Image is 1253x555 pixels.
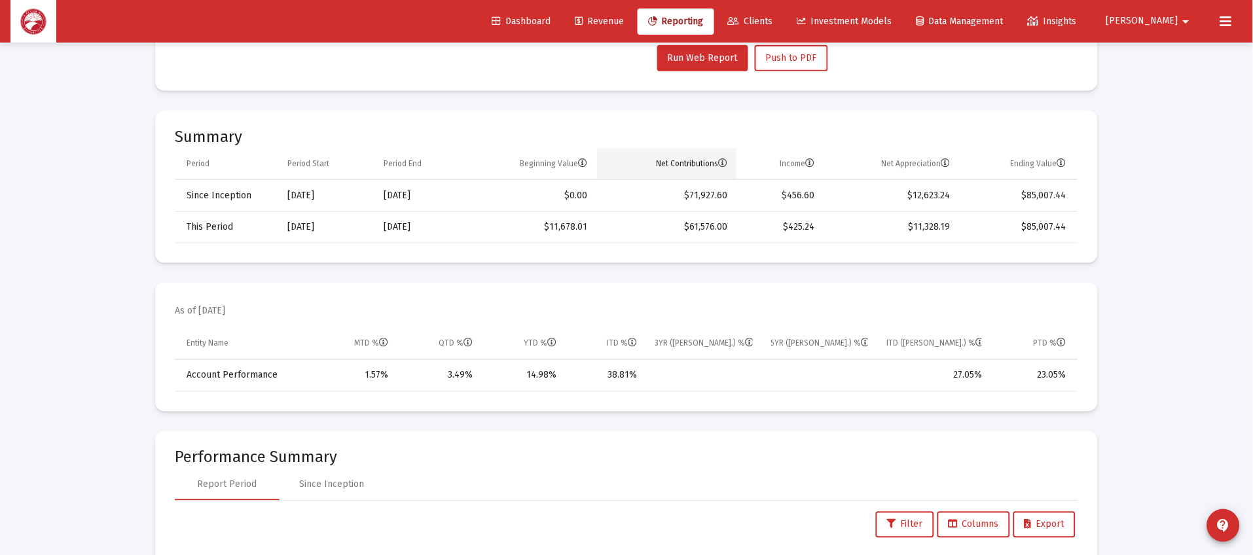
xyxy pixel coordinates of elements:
[607,338,637,349] div: ITD %
[597,211,737,243] td: $61,576.00
[20,9,46,35] img: Dashboard
[1028,16,1077,27] span: Insights
[481,9,561,35] a: Dashboard
[524,338,556,349] div: YTD %
[960,149,1078,180] td: Column Ending Value
[717,9,784,35] a: Clients
[780,158,815,169] div: Income
[482,329,566,360] td: Column YTD %
[465,149,596,180] td: Column Beginning Value
[1025,519,1064,530] span: Export
[771,338,869,349] div: 5YR ([PERSON_NAME].) %
[465,211,596,243] td: $11,678.01
[384,189,456,202] div: [DATE]
[668,52,738,63] span: Run Web Report
[1013,512,1076,538] button: Export
[737,211,824,243] td: $425.24
[597,180,737,211] td: $71,927.60
[1011,158,1066,169] div: Ending Value
[175,329,312,360] td: Column Entity Name
[991,329,1078,360] td: Column PTD %
[1178,9,1194,35] mat-icon: arrow_drop_down
[648,16,704,27] span: Reporting
[492,16,551,27] span: Dashboard
[187,338,228,349] div: Entity Name
[175,360,312,391] td: Account Performance
[175,149,278,180] td: Column Period
[1034,338,1066,349] div: PTD %
[906,9,1014,35] a: Data Management
[175,130,1078,143] mat-card-title: Summary
[877,329,991,360] td: Column ITD (Ann.) %
[198,478,257,492] div: Report Period
[300,478,365,492] div: Since Inception
[575,16,624,27] span: Revenue
[175,149,1078,243] div: Data grid
[491,369,556,382] div: 14.98%
[564,9,634,35] a: Revenue
[407,369,473,382] div: 3.49%
[960,180,1078,211] td: $85,007.44
[439,338,473,349] div: QTD %
[655,338,753,349] div: 3YR ([PERSON_NAME].) %
[321,369,388,382] div: 1.57%
[737,149,824,180] td: Column Income
[766,52,817,63] span: Push to PDF
[1017,9,1087,35] a: Insights
[1106,16,1178,27] span: [PERSON_NAME]
[287,158,329,169] div: Period Start
[597,149,737,180] td: Column Net Contributions
[566,329,646,360] td: Column ITD %
[278,149,374,180] td: Column Period Start
[1000,369,1066,382] div: 23.05%
[917,16,1004,27] span: Data Management
[638,9,714,35] a: Reporting
[397,329,482,360] td: Column QTD %
[287,189,365,202] div: [DATE]
[384,221,456,234] div: [DATE]
[465,180,596,211] td: $0.00
[728,16,773,27] span: Clients
[646,329,762,360] td: Column 3YR (Ann.) %
[949,519,999,530] span: Columns
[882,158,951,169] div: Net Appreciation
[575,369,637,382] div: 38.81%
[737,180,824,211] td: $456.60
[824,180,960,211] td: $12,623.24
[824,149,960,180] td: Column Net Appreciation
[787,9,903,35] a: Investment Models
[886,369,982,382] div: 27.05%
[175,180,278,211] td: Since Inception
[960,211,1078,243] td: $85,007.44
[762,329,878,360] td: Column 5YR (Ann.) %
[887,519,923,530] span: Filter
[824,211,960,243] td: $11,328.19
[657,45,748,71] button: Run Web Report
[374,149,465,180] td: Column Period End
[755,45,828,71] button: Push to PDF
[384,158,422,169] div: Period End
[175,451,1078,464] mat-card-title: Performance Summary
[312,329,397,360] td: Column MTD %
[175,211,278,243] td: This Period
[175,329,1078,392] div: Data grid
[1216,518,1231,533] mat-icon: contact_support
[287,221,365,234] div: [DATE]
[937,512,1010,538] button: Columns
[886,338,982,349] div: ITD ([PERSON_NAME].) %
[876,512,934,538] button: Filter
[657,158,728,169] div: Net Contributions
[354,338,388,349] div: MTD %
[175,305,225,318] mat-card-subtitle: As of [DATE]
[797,16,892,27] span: Investment Models
[187,158,209,169] div: Period
[520,158,588,169] div: Beginning Value
[1091,8,1210,34] button: [PERSON_NAME]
